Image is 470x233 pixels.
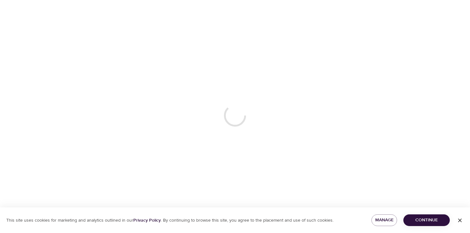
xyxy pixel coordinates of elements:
[133,218,161,223] a: Privacy Policy
[377,216,392,224] span: Manage
[408,216,445,224] span: Continue
[371,214,397,226] button: Manage
[403,214,450,226] button: Continue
